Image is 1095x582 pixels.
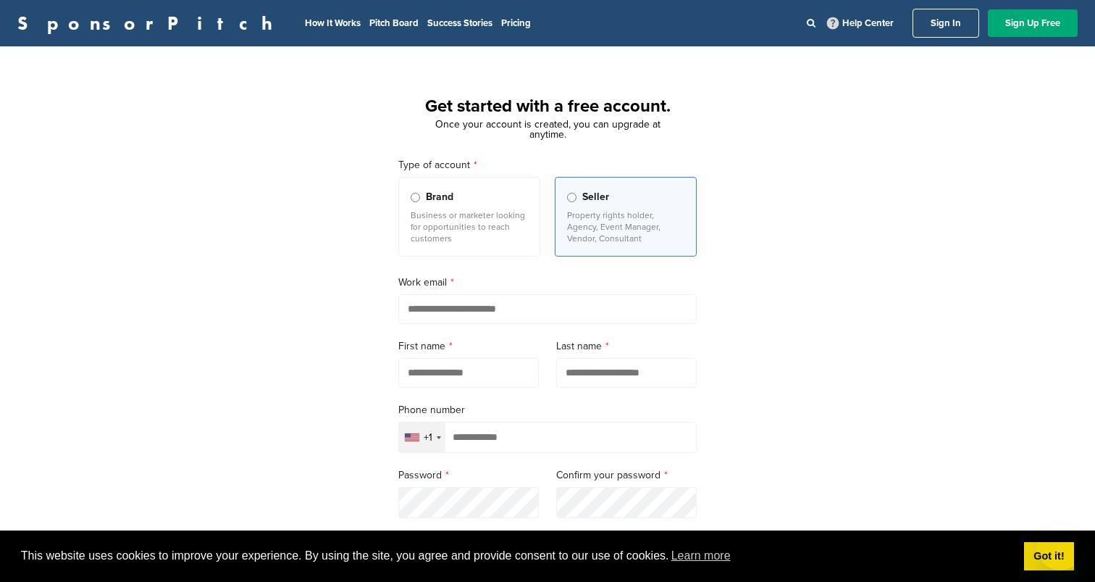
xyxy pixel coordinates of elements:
p: Business or marketer looking for opportunities to reach customers [411,209,528,244]
p: Property rights holder, Agency, Event Manager, Vendor, Consultant [567,209,684,244]
a: How It Works [305,17,361,29]
label: Confirm your password [556,467,697,483]
a: Pitch Board [369,17,419,29]
a: Pricing [501,17,531,29]
span: Seller [582,189,609,205]
a: Help Center [824,14,897,32]
input: Brand Business or marketer looking for opportunities to reach customers [411,193,420,202]
a: Success Stories [427,17,492,29]
label: Phone number [398,402,697,418]
div: Selected country [399,423,445,452]
div: +1 [424,433,432,443]
label: Work email [398,275,697,291]
label: Password [398,467,539,483]
a: Sign Up Free [988,9,1078,37]
a: SponsorPitch [17,14,282,33]
label: Last name [556,338,697,354]
label: First name [398,338,539,354]
label: Type of account [398,157,697,173]
a: dismiss cookie message [1024,542,1074,571]
input: Seller Property rights holder, Agency, Event Manager, Vendor, Consultant [567,193,576,202]
span: Once your account is created, you can upgrade at anytime. [435,118,660,141]
h1: Get started with a free account. [381,93,714,120]
span: Brand [426,189,453,205]
a: learn more about cookies [669,545,733,567]
a: Sign In [912,9,979,38]
span: This website uses cookies to improve your experience. By using the site, you agree and provide co... [21,545,1012,567]
iframe: Button to launch messaging window [1037,524,1083,570]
